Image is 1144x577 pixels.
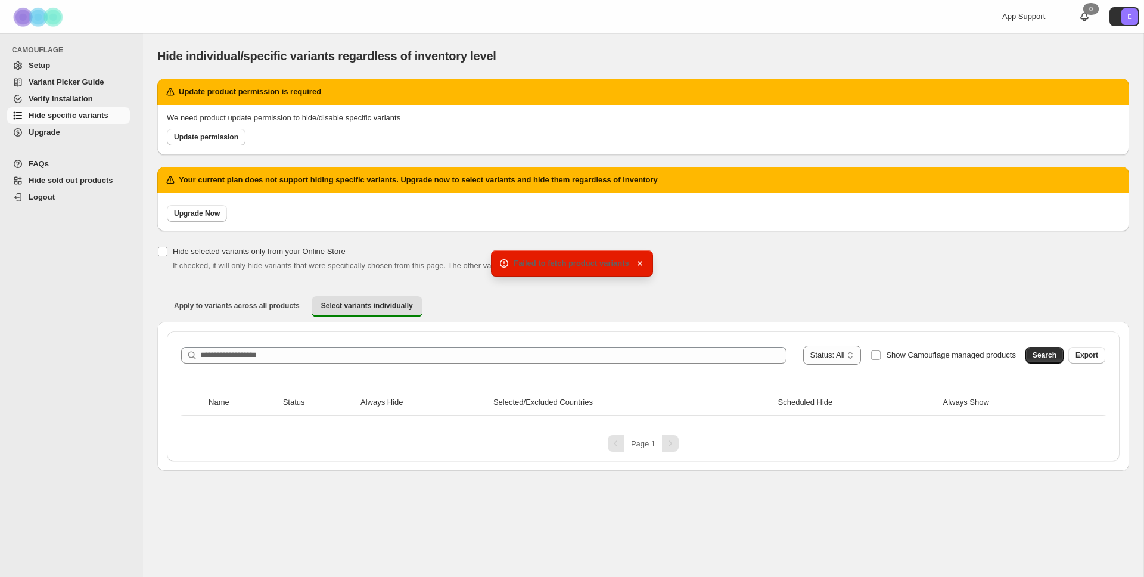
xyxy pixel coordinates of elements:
[312,296,422,317] button: Select variants individually
[179,174,658,186] h2: Your current plan does not support hiding specific variants. Upgrade now to select variants and h...
[631,439,655,448] span: Page 1
[7,74,130,91] a: Variant Picker Guide
[1033,350,1056,360] span: Search
[157,322,1129,471] div: Select variants individually
[7,156,130,172] a: FAQs
[1078,11,1090,23] a: 0
[174,132,238,142] span: Update permission
[7,91,130,107] a: Verify Installation
[1083,3,1099,15] div: 0
[12,45,135,55] span: CAMOUFLAGE
[1025,347,1064,364] button: Search
[167,205,227,222] a: Upgrade Now
[775,389,940,416] th: Scheduled Hide
[29,128,60,137] span: Upgrade
[29,176,113,185] span: Hide sold out products
[1109,7,1139,26] button: Avatar with initials E
[29,159,49,168] span: FAQs
[321,301,413,311] span: Select variants individually
[174,301,300,311] span: Apply to variants across all products
[886,350,1016,359] span: Show Camouflage managed products
[205,389,279,416] th: Name
[173,261,570,270] span: If checked, it will only hide variants that were specifically chosen from this page. The other va...
[7,172,130,189] a: Hide sold out products
[1127,13,1131,20] text: E
[1002,12,1045,21] span: App Support
[179,86,321,98] h2: Update product permission is required
[29,193,55,201] span: Logout
[173,247,346,256] span: Hide selected variants only from your Online Store
[357,389,490,416] th: Always Hide
[10,1,69,33] img: Camouflage
[29,77,104,86] span: Variant Picker Guide
[29,111,108,120] span: Hide specific variants
[7,189,130,206] a: Logout
[167,129,245,145] a: Update permission
[157,49,496,63] span: Hide individual/specific variants regardless of inventory level
[29,61,50,70] span: Setup
[1068,347,1105,364] button: Export
[279,389,357,416] th: Status
[514,259,629,268] span: Failed to fetch product variants
[176,435,1110,452] nav: Pagination
[7,124,130,141] a: Upgrade
[167,113,400,122] span: We need product update permission to hide/disable specific variants
[29,94,93,103] span: Verify Installation
[940,389,1081,416] th: Always Show
[174,209,220,218] span: Upgrade Now
[164,296,309,315] button: Apply to variants across all products
[1075,350,1098,360] span: Export
[7,57,130,74] a: Setup
[490,389,775,416] th: Selected/Excluded Countries
[1121,8,1138,25] span: Avatar with initials E
[7,107,130,124] a: Hide specific variants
